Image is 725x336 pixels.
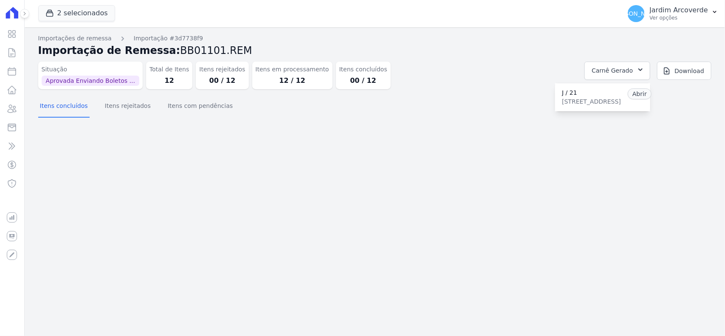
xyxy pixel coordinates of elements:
a: Importações de remessa [38,34,112,43]
a: Download [657,62,711,80]
p: Ver opções [650,14,708,21]
dt: Itens rejeitados [199,65,245,74]
dd: 00 / 12 [199,76,245,86]
h2: Importação de Remessa: [38,43,711,58]
button: Itens concluídos [38,96,90,118]
a: Abrir [628,88,652,99]
span: [PERSON_NAME] [611,11,660,17]
dt: Itens em processamento [256,65,329,74]
dd: 00 / 12 [339,76,387,86]
dd: 12 / 12 [256,76,329,86]
button: Itens rejeitados [103,96,152,118]
dt: Situação [42,65,139,74]
button: Itens com pendências [166,96,234,118]
dt: Itens concluídos [339,65,387,74]
dt: Total de Itens [150,65,189,74]
button: 2 selecionados [38,5,115,21]
nav: Breadcrumb [38,34,711,43]
p: Jardim Arcoverde [650,6,708,14]
a: Importação #3d7738f9 [134,34,203,43]
p: J / 21 [562,88,621,97]
span: Carnê Gerado [592,65,633,76]
span: Aprovada Enviando Boletos ... [42,76,139,86]
dd: 12 [150,76,189,86]
span: BB01101.REM [180,45,252,56]
button: Carnê Gerado [584,62,650,80]
button: [PERSON_NAME] Jardim Arcoverde Ver opções [621,2,725,25]
p: [STREET_ADDRESS] [562,97,621,106]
